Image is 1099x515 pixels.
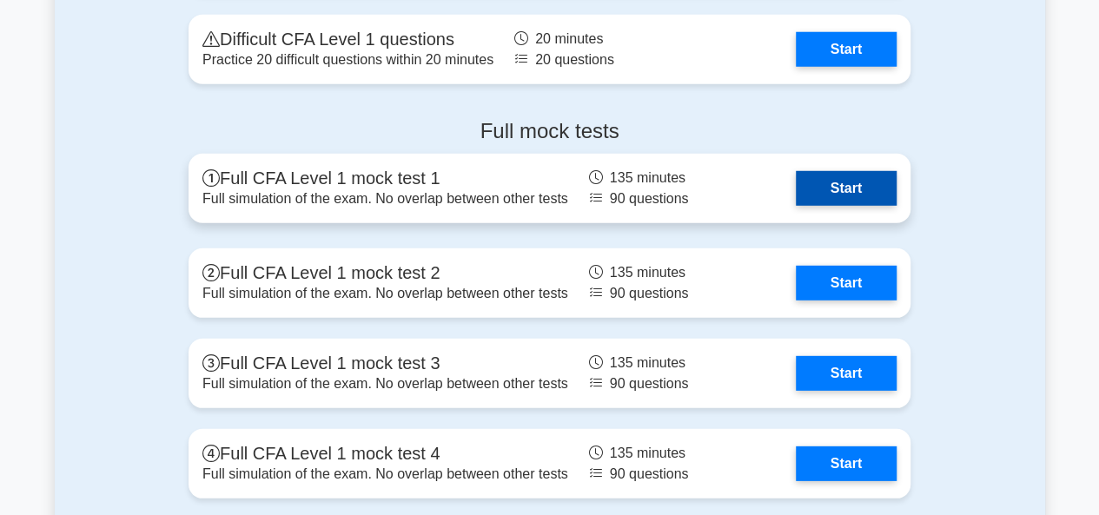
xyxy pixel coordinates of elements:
a: Start [796,266,897,300]
a: Start [796,446,897,481]
a: Start [796,356,897,391]
h4: Full mock tests [189,119,910,144]
a: Start [796,32,897,67]
a: Start [796,171,897,206]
